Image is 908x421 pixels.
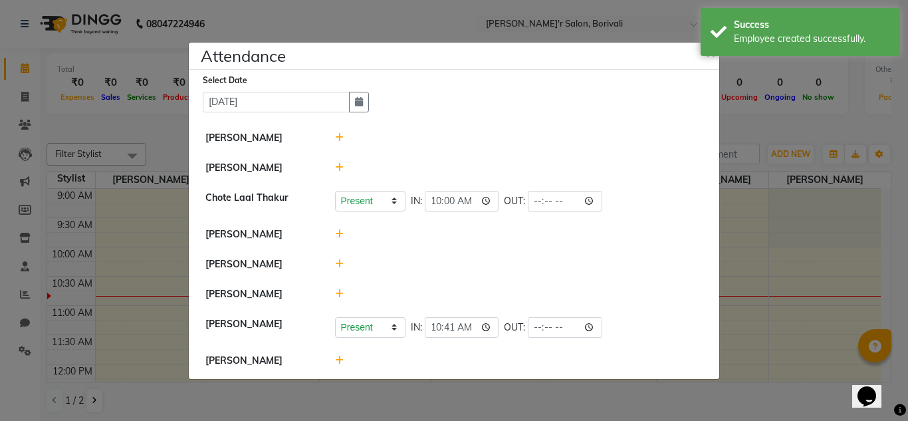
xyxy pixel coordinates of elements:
div: [PERSON_NAME] [195,227,325,241]
span: IN: [411,194,422,208]
div: [PERSON_NAME] [195,161,325,175]
h4: Attendance [201,44,286,68]
div: Chote Laal Thakur [195,191,325,211]
iframe: chat widget [852,368,895,408]
div: Employee created successfully. [734,32,890,46]
input: Select date [203,92,350,112]
span: OUT: [504,321,525,335]
div: [PERSON_NAME] [195,354,325,368]
span: OUT: [504,194,525,208]
div: [PERSON_NAME] [195,317,325,338]
span: IN: [411,321,422,335]
div: [PERSON_NAME] [195,257,325,271]
div: [PERSON_NAME] [195,287,325,301]
label: Select Date [203,74,247,86]
div: [PERSON_NAME] [195,131,325,145]
div: Success [734,18,890,32]
button: Close [695,33,729,70]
